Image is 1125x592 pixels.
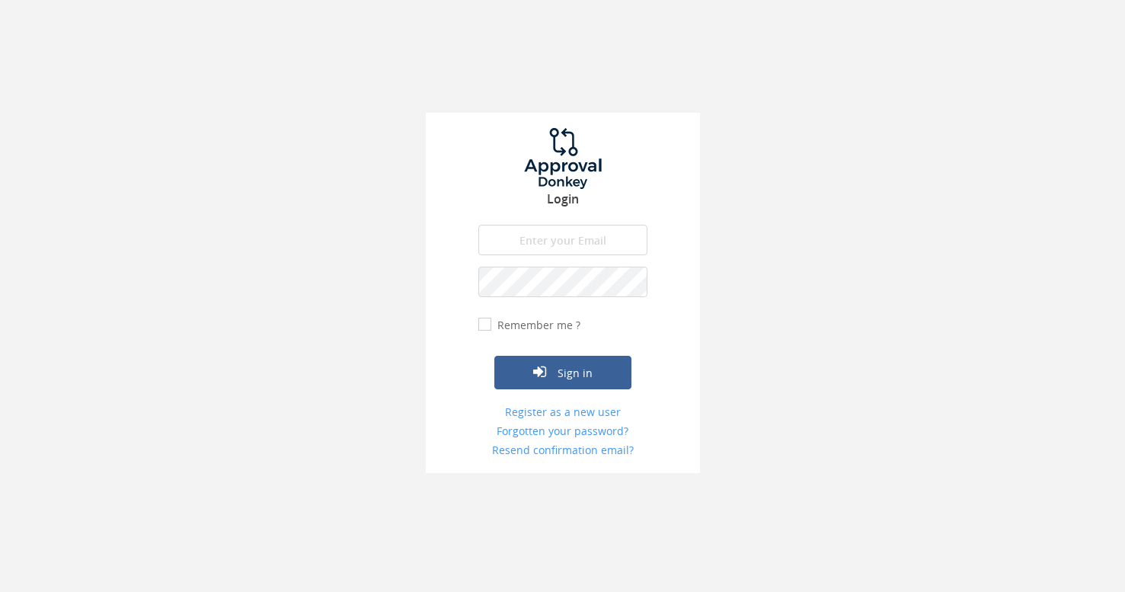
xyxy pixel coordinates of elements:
a: Resend confirmation email? [478,443,647,458]
label: Remember me ? [494,318,580,333]
a: Register as a new user [478,405,647,420]
img: logo.png [506,128,620,189]
a: Forgotten your password? [478,424,647,439]
button: Sign in [494,356,631,389]
h3: Login [426,193,700,206]
input: Enter your Email [478,225,647,255]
